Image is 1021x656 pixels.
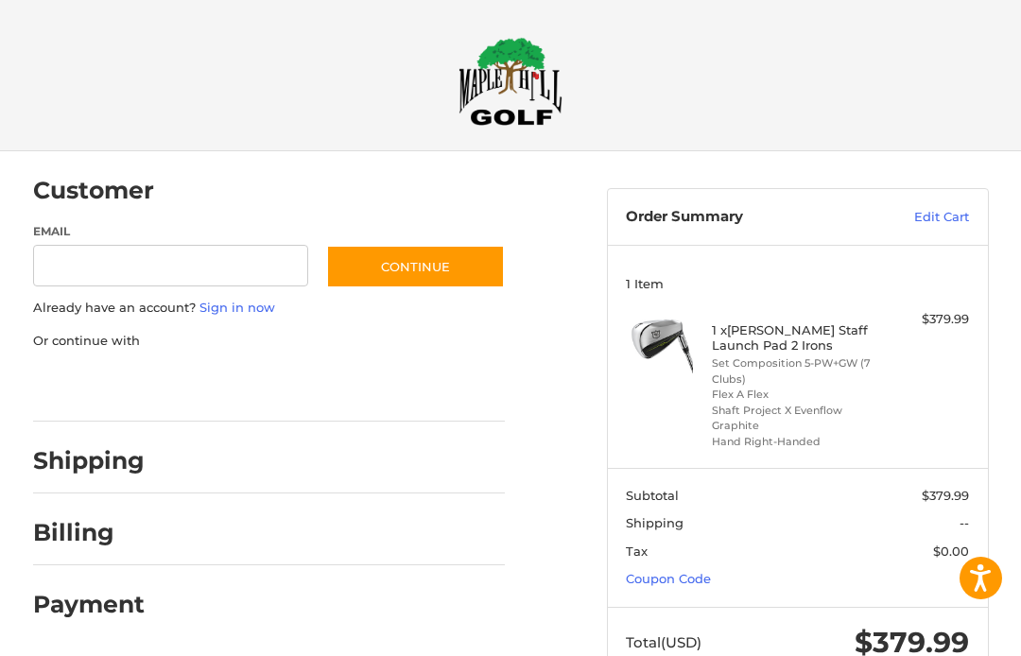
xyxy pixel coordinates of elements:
[326,245,505,288] button: Continue
[626,544,648,559] span: Tax
[626,276,969,291] h3: 1 Item
[712,434,879,450] li: Hand Right-Handed
[626,208,859,227] h3: Order Summary
[626,571,711,586] a: Coupon Code
[459,37,562,126] img: Maple Hill Golf
[33,176,154,205] h2: Customer
[712,322,879,354] h4: 1 x [PERSON_NAME] Staff Launch Pad 2 Irons
[883,310,969,329] div: $379.99
[626,515,684,530] span: Shipping
[33,518,144,547] h2: Billing
[859,208,969,227] a: Edit Cart
[712,387,879,403] li: Flex A Flex
[187,369,329,403] iframe: PayPal-paylater
[26,369,168,403] iframe: PayPal-paypal
[922,488,969,503] span: $379.99
[33,223,308,240] label: Email
[33,446,145,475] h2: Shipping
[199,300,275,315] a: Sign in now
[960,515,969,530] span: --
[33,590,145,619] h2: Payment
[33,299,505,318] p: Already have an account?
[712,403,879,434] li: Shaft Project X Evenflow Graphite
[626,488,679,503] span: Subtotal
[712,355,879,387] li: Set Composition 5-PW+GW (7 Clubs)
[33,332,505,351] p: Or continue with
[933,544,969,559] span: $0.00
